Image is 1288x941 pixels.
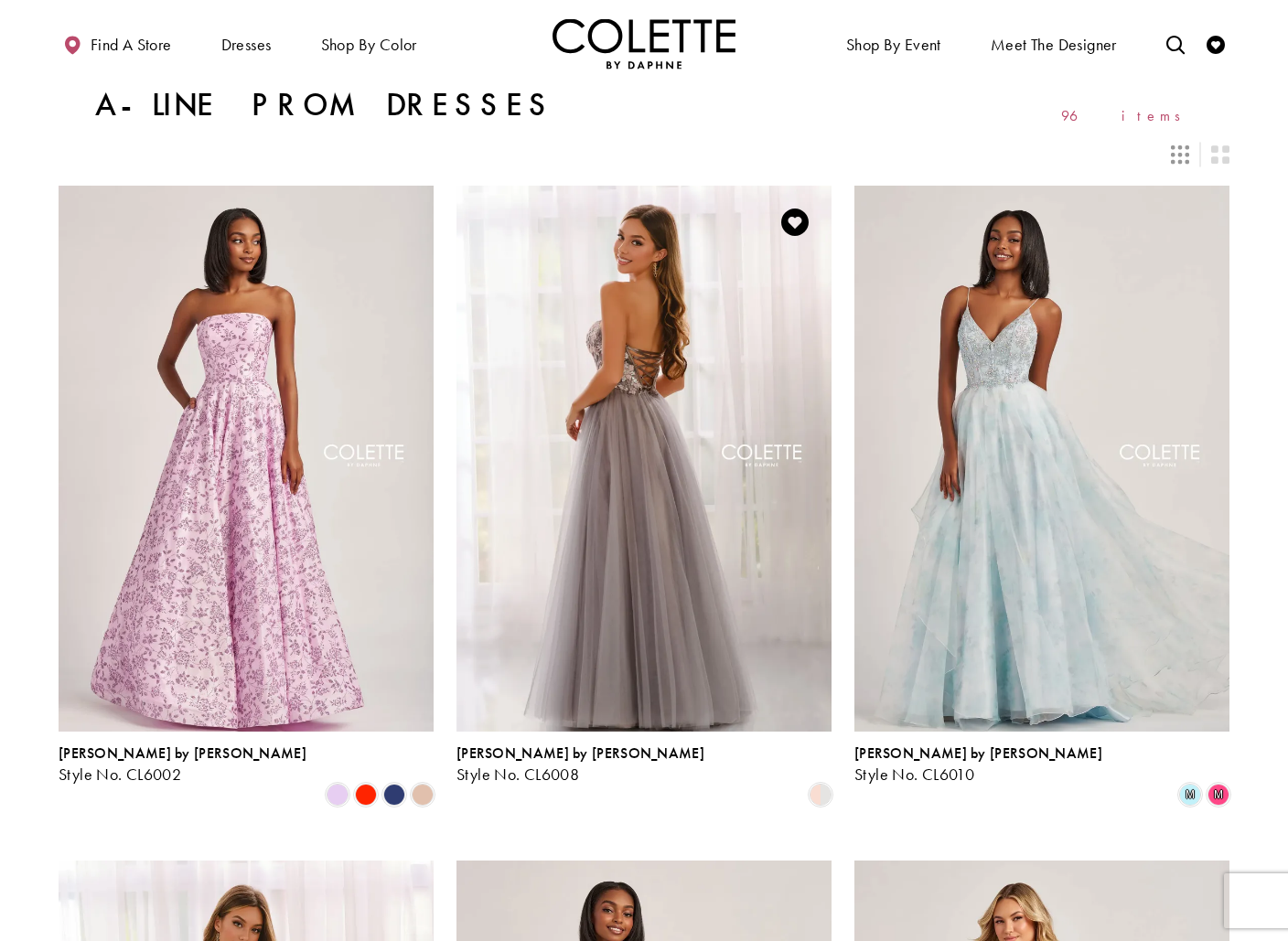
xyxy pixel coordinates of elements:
div: Colette by Daphne Style No. CL6002 [59,745,306,784]
span: Shop By Event [846,36,941,54]
a: Check Wishlist [1202,18,1229,69]
span: Shop by color [317,18,422,69]
span: 96 items [1061,108,1193,123]
i: Pink Floral [1207,784,1229,806]
h1: A-Line Prom Dresses [95,87,554,123]
span: Switch layout to 2 columns [1211,145,1229,164]
i: Champagne [412,784,434,806]
img: Colette by Daphne [553,18,735,69]
a: Visit Colette by Daphne Style No. CL6008 Page [456,186,832,731]
a: Visit Colette by Daphne Style No. CL6010 Page [854,186,1229,731]
span: Dresses [217,18,276,69]
span: Dresses [221,36,272,54]
a: Meet the designer [986,18,1122,69]
div: Layout Controls [48,134,1240,175]
i: Navy Blue [383,784,405,806]
span: [PERSON_NAME] by [PERSON_NAME] [854,743,1102,763]
a: Find a store [59,18,176,69]
a: Add to Wishlist [776,203,814,241]
i: Scarlet [355,784,377,806]
a: Toggle search [1162,18,1189,69]
span: [PERSON_NAME] by [PERSON_NAME] [456,743,704,763]
span: Switch layout to 3 columns [1171,145,1189,164]
a: Visit Home Page [553,18,735,69]
i: Lilac [327,784,349,806]
a: Visit Colette by Daphne Style No. CL6002 Page [59,186,434,731]
span: Meet the designer [991,36,1117,54]
span: Style No. CL6010 [854,764,974,785]
span: Style No. CL6002 [59,764,181,785]
div: Colette by Daphne Style No. CL6010 [854,745,1102,784]
span: Find a store [91,36,172,54]
i: Light Blue Floral [1179,784,1201,806]
i: Platinum/Blush [810,784,832,806]
span: Style No. CL6008 [456,764,579,785]
span: Shop By Event [842,18,946,69]
div: Colette by Daphne Style No. CL6008 [456,745,704,784]
span: [PERSON_NAME] by [PERSON_NAME] [59,743,306,763]
span: Shop by color [321,36,417,54]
